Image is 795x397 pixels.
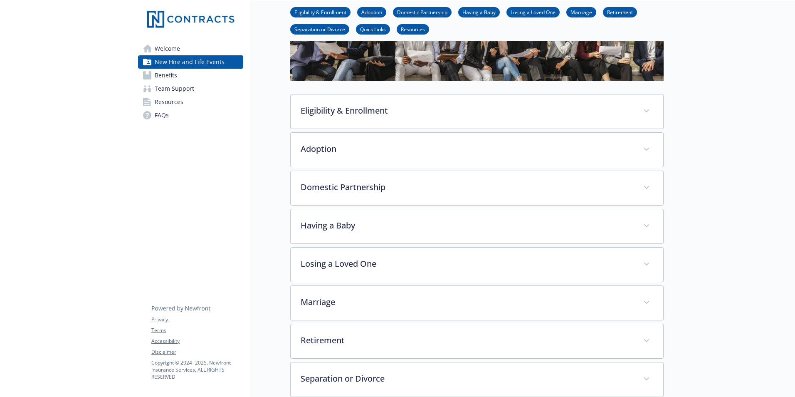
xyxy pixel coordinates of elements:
a: Benefits [138,69,243,82]
a: Terms [151,327,243,334]
a: Marriage [566,8,596,16]
span: Benefits [155,69,177,82]
a: Eligibility & Enrollment [290,8,351,16]
p: Having a Baby [301,219,633,232]
a: Resources [397,25,429,33]
p: Losing a Loved One [301,258,633,270]
span: Welcome [155,42,180,55]
span: FAQs [155,109,169,122]
a: Team Support [138,82,243,95]
img: new hire page banner [290,3,664,81]
a: Having a Baby [458,8,500,16]
span: Resources [155,95,183,109]
a: Domestic Partnership [393,8,452,16]
p: Copyright © 2024 - 2025 , Newfront Insurance Services, ALL RIGHTS RESERVED [151,359,243,380]
p: Separation or Divorce [301,372,633,385]
a: Adoption [357,8,386,16]
div: Eligibility & Enrollment [291,94,663,129]
a: Quick Links [356,25,390,33]
p: Retirement [301,334,633,347]
a: Welcome [138,42,243,55]
p: Domestic Partnership [301,181,633,194]
div: Having a Baby [291,209,663,243]
a: Disclaimer [151,348,243,356]
a: Accessibility [151,337,243,345]
a: Resources [138,95,243,109]
a: Retirement [603,8,637,16]
span: Team Support [155,82,194,95]
a: Losing a Loved One [506,8,560,16]
span: New Hire and Life Events [155,55,225,69]
a: Separation or Divorce [290,25,349,33]
a: FAQs [138,109,243,122]
div: Adoption [291,133,663,167]
p: Adoption [301,143,633,155]
a: Privacy [151,316,243,323]
div: Separation or Divorce [291,362,663,397]
div: Losing a Loved One [291,248,663,282]
a: New Hire and Life Events [138,55,243,69]
div: Marriage [291,286,663,320]
div: Retirement [291,324,663,358]
div: Domestic Partnership [291,171,663,205]
p: Marriage [301,296,633,308]
p: Eligibility & Enrollment [301,104,633,117]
